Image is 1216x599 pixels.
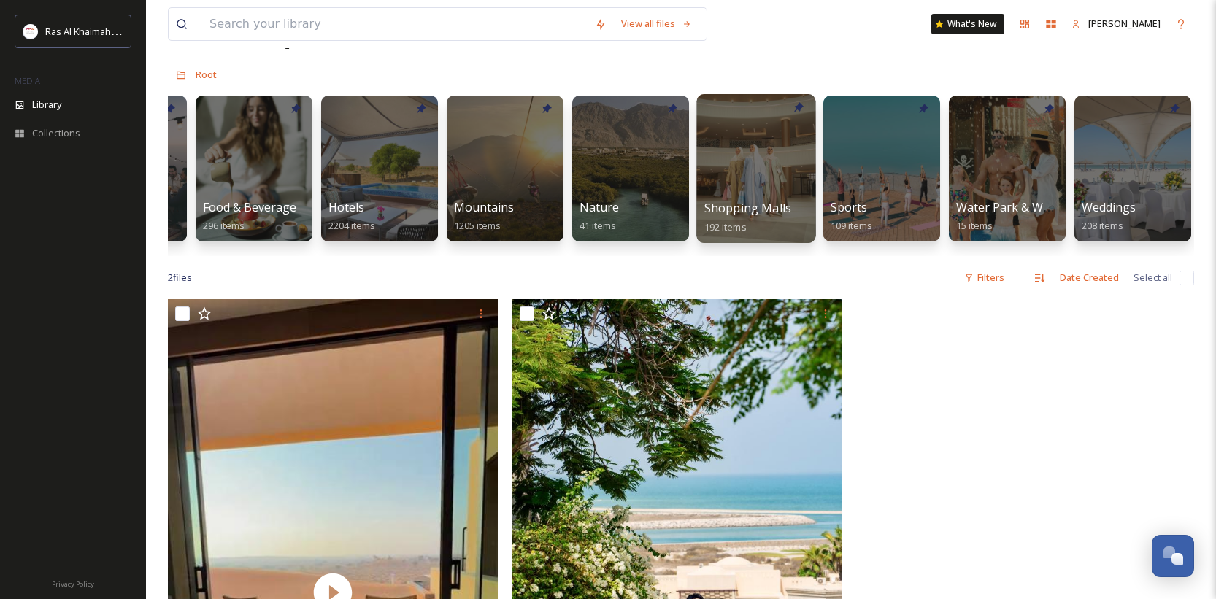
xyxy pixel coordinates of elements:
a: View all files [614,9,699,38]
a: Nature41 items [580,201,619,232]
span: Ras Al Khaimah Tourism Development Authority [45,24,252,38]
span: 296 items [203,219,245,232]
span: 2 file s [168,271,192,285]
span: Root [196,68,217,81]
a: Root [196,66,217,83]
span: MEDIA [15,75,40,86]
div: Date Created [1053,263,1126,292]
span: [PERSON_NAME] [1088,17,1161,30]
span: Library [32,98,61,112]
span: Select all [1134,271,1172,285]
a: Weddings208 items [1082,201,1136,232]
span: 41 items [580,219,616,232]
span: Sports [831,199,867,215]
span: Shopping Malls [704,200,791,216]
a: [PERSON_NAME] [1064,9,1168,38]
img: Logo_RAKTDA_RGB-01.png [23,24,38,39]
span: Hotels [328,199,364,215]
a: Water Park & Water Slides15 items [956,201,1100,232]
span: 109 items [831,219,872,232]
a: Food & Beverage296 items [203,201,296,232]
span: Water Park & Water Slides [956,199,1100,215]
span: Nature [580,199,619,215]
a: Privacy Policy [52,574,94,592]
button: Open Chat [1152,535,1194,577]
span: 1205 items [454,219,501,232]
a: Mountains1205 items [454,201,514,232]
span: Mountains [454,199,514,215]
span: 2204 items [328,219,375,232]
span: 208 items [1082,219,1123,232]
a: Sports109 items [831,201,872,232]
input: Search your library [202,8,588,40]
a: Shopping Malls192 items [704,201,791,233]
div: Filters [957,263,1012,292]
span: Weddings [1082,199,1136,215]
span: Collections [32,126,80,140]
a: What's New [931,14,1004,34]
span: 192 items [704,220,747,233]
a: Hotels2204 items [328,201,375,232]
span: Privacy Policy [52,579,94,589]
span: Food & Beverage [203,199,296,215]
span: 15 items [956,219,993,232]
